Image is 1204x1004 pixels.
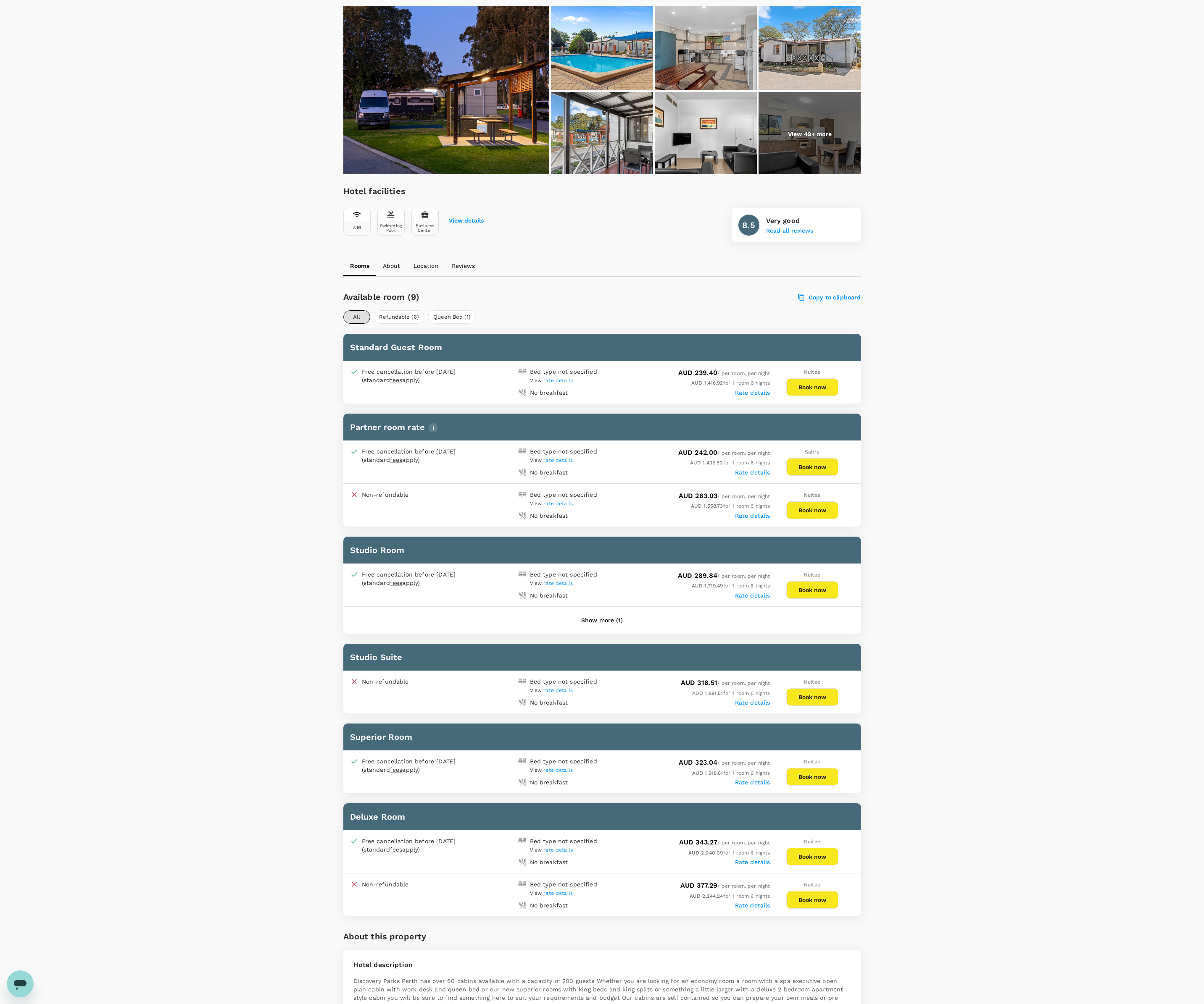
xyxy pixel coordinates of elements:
span: View [530,890,573,896]
iframe: Button to launch messaging window [7,970,34,997]
div: Bed type not specified [530,367,597,376]
span: Nuitee [804,759,820,765]
span: for 1 room 6 nights [692,770,770,776]
span: View [530,501,573,506]
button: Book now [786,848,838,865]
span: rate details [543,890,573,896]
span: rate details [543,457,573,463]
h6: 8.5 [742,218,755,232]
span: AUD 242.00 [678,448,718,456]
p: Non-refundable [362,490,409,499]
label: Rate details [735,699,770,706]
span: View [530,377,573,383]
span: AUD 263.03 [679,492,718,500]
div: Free cancellation before [DATE] (standard apply) [362,837,475,854]
button: Queen Bed (1) [428,310,476,324]
div: No breakfast [530,698,568,707]
span: View [530,580,573,586]
span: AUD 343.27 [679,838,718,846]
span: / per room, per night [678,370,770,376]
span: Nuitee [804,572,820,578]
button: Read all reviews [766,228,813,234]
p: Reviews [452,262,475,270]
img: Dlx 2BR Cabin (613) [759,6,861,90]
p: Very good [766,216,813,226]
div: No breakfast [530,388,568,397]
h6: Partner room rate [350,420,854,434]
img: double-bed-icon [518,880,527,889]
h6: About this property [343,930,427,943]
span: View [530,767,573,773]
img: double-bed-icon [518,570,527,579]
div: Free cancellation before [DATE] (standard apply) [362,757,475,774]
span: Nuitee [804,839,820,844]
h6: Available room (9) [343,290,644,304]
button: View details [449,218,484,224]
button: Book now [786,581,838,599]
div: Free cancellation before [DATE] (standard apply) [362,570,475,587]
div: Bed type not specified [530,757,597,765]
span: rate details [543,501,573,506]
span: rate details [543,580,573,586]
img: Pool [551,6,653,90]
button: Show more (1) [569,611,635,631]
span: / per room, per night [680,883,770,889]
span: AUD 323.04 [679,758,718,766]
div: Wifi [353,225,361,230]
span: Nuitee [804,882,820,888]
span: Nuitee [804,679,820,685]
span: fees [390,846,403,853]
span: Nuitee [804,492,820,498]
span: for 1 room 6 nights [691,380,770,386]
button: Refundable (6) [374,310,424,324]
h6: Studio Suite [350,650,854,664]
span: AUD 1,416.92 [691,380,723,386]
span: for 1 room 6 nights [691,503,770,509]
button: Book now [786,891,838,909]
span: AUD 1,432.50 [690,460,723,466]
h6: Standard Guest Room [350,341,854,354]
label: Rate details [735,779,770,786]
div: Bed type not specified [530,677,597,686]
span: AUD 289.84 [678,571,718,579]
p: Rooms [350,262,369,270]
div: Business Center [414,223,437,233]
img: double-bed-icon [518,677,527,686]
div: Free cancellation before [DATE] (standard apply) [362,447,475,464]
div: No breakfast [530,858,568,866]
p: Hotel description [353,960,851,970]
span: rate details [543,377,573,383]
button: Book now [786,688,838,706]
span: AUD 2,244.24 [690,893,723,899]
label: Copy to clipboard [798,294,861,301]
button: Book now [786,458,838,476]
img: info-tooltip-icon [428,423,438,433]
p: Non-refundable [362,677,409,686]
span: fees [390,766,403,773]
span: rate details [543,687,573,693]
span: View [530,687,573,693]
span: fees [390,579,403,586]
label: Rate details [735,902,770,909]
h6: Studio Room [350,543,854,557]
div: No breakfast [530,591,568,600]
span: AUD 2,040.09 [688,850,723,856]
img: double-bed-icon [518,837,527,845]
span: rate details [543,847,573,853]
img: Exterior [343,6,549,174]
span: rate details [543,767,573,773]
div: No breakfast [530,468,568,477]
label: Rate details [735,512,770,519]
span: Sabre [805,449,820,455]
label: Rate details [735,592,770,599]
img: double-bed-icon [518,367,527,376]
div: No breakfast [530,901,568,910]
span: / per room, per night [678,573,770,579]
span: for 1 room 6 nights [688,850,770,856]
span: fees [390,377,403,383]
span: View [530,847,573,853]
span: Nuitee [804,369,820,375]
span: for 1 room 6 nights [692,583,770,589]
img: Dlx 2BR Cabin (613) - Dining Area [759,92,861,176]
h6: Hotel facilities [343,184,484,198]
